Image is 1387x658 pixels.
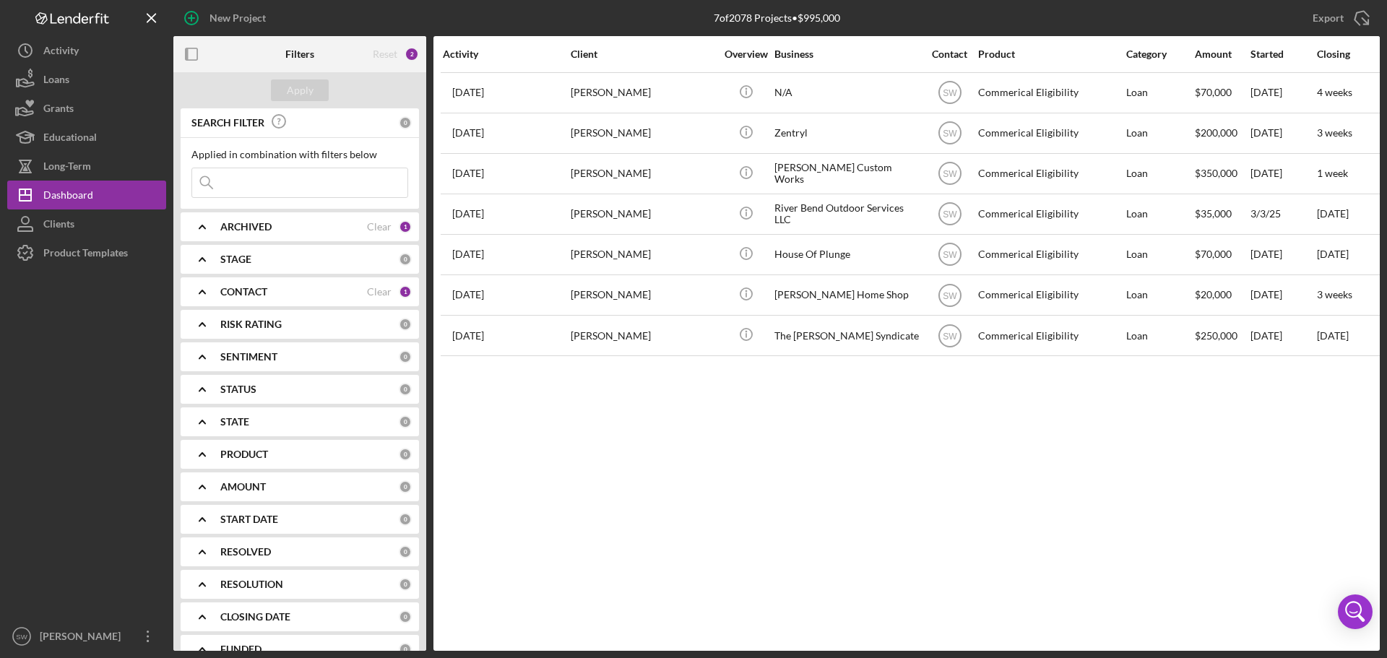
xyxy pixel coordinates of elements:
div: $70,000 [1195,235,1249,274]
div: 0 [399,116,412,129]
div: [DATE] [1250,316,1315,355]
div: 0 [399,350,412,363]
time: 2025-08-06 15:19 [452,168,484,179]
div: Clients [43,209,74,242]
div: Open Intercom Messenger [1338,594,1373,629]
text: SW [943,250,957,260]
div: $35,000 [1195,195,1249,233]
div: Apply [287,79,314,101]
div: 0 [399,545,412,558]
text: SW [943,129,957,139]
time: [DATE] [1317,329,1349,342]
b: START DATE [220,514,278,525]
div: Commerical Eligibility [978,235,1123,274]
div: Applied in combination with filters below [191,149,408,160]
b: STAGE [220,254,251,265]
text: SW [943,331,957,341]
div: Loan [1126,316,1193,355]
b: SEARCH FILTER [191,117,264,129]
div: 0 [399,578,412,591]
b: CLOSING DATE [220,611,290,623]
button: Long-Term [7,152,166,181]
div: Category [1126,48,1193,60]
button: Activity [7,36,166,65]
div: Loan [1126,74,1193,112]
time: [DATE] [1317,207,1349,220]
time: 2025-08-05 16:32 [452,208,484,220]
div: Activity [443,48,569,60]
div: Grants [43,94,74,126]
div: [DATE] [1250,276,1315,314]
div: [PERSON_NAME] [36,622,130,654]
button: Educational [7,123,166,152]
div: [PERSON_NAME] Home Shop [774,276,919,314]
a: Product Templates [7,238,166,267]
div: N/A [774,74,919,112]
div: Loan [1126,155,1193,193]
div: [PERSON_NAME] [571,155,715,193]
div: Activity [43,36,79,69]
div: Commerical Eligibility [978,195,1123,233]
time: 2025-08-18 17:36 [452,87,484,98]
div: 0 [399,610,412,623]
div: Commerical Eligibility [978,74,1123,112]
div: 0 [399,253,412,266]
div: Loan [1126,276,1193,314]
button: SW[PERSON_NAME] [7,622,166,651]
div: Overview [719,48,773,60]
button: Export [1298,4,1380,33]
text: SW [943,209,957,220]
text: SW [943,169,957,179]
time: 2025-08-06 17:02 [452,127,484,139]
div: Loans [43,65,69,98]
div: Zentryl [774,114,919,152]
a: Clients [7,209,166,238]
div: Amount [1195,48,1249,60]
div: Loan [1126,235,1193,274]
div: Loan [1126,195,1193,233]
div: $20,000 [1195,276,1249,314]
div: 0 [399,415,412,428]
text: SW [16,633,27,641]
div: Educational [43,123,97,155]
b: FUNDED [220,644,262,655]
div: [PERSON_NAME] [571,316,715,355]
div: [PERSON_NAME] [571,195,715,233]
div: 0 [399,448,412,461]
button: Grants [7,94,166,123]
div: 0 [399,480,412,493]
time: 2025-07-30 14:58 [452,248,484,260]
b: STATUS [220,384,256,395]
b: RESOLVED [220,546,271,558]
div: [PERSON_NAME] [571,74,715,112]
time: 1 week [1317,167,1348,179]
div: [DATE] [1250,155,1315,193]
b: Filters [285,48,314,60]
div: New Project [209,4,266,33]
div: [DATE] [1250,74,1315,112]
button: New Project [173,4,280,33]
time: 3 weeks [1317,288,1352,300]
div: 3/3/25 [1250,195,1315,233]
div: [PERSON_NAME] [571,276,715,314]
div: [PERSON_NAME] [571,235,715,274]
div: 0 [399,318,412,331]
div: Export [1313,4,1344,33]
div: Product Templates [43,238,128,271]
div: [DATE] [1250,235,1315,274]
div: [PERSON_NAME] Custom Works [774,155,919,193]
div: 1 [399,220,412,233]
div: Contact [922,48,977,60]
div: Started [1250,48,1315,60]
div: 0 [399,383,412,396]
div: Loan [1126,114,1193,152]
a: Loans [7,65,166,94]
div: 1 [399,285,412,298]
div: $350,000 [1195,155,1249,193]
div: 2 [405,47,419,61]
time: [DATE] [1317,248,1349,260]
div: Reset [373,48,397,60]
text: SW [943,290,957,300]
a: Dashboard [7,181,166,209]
